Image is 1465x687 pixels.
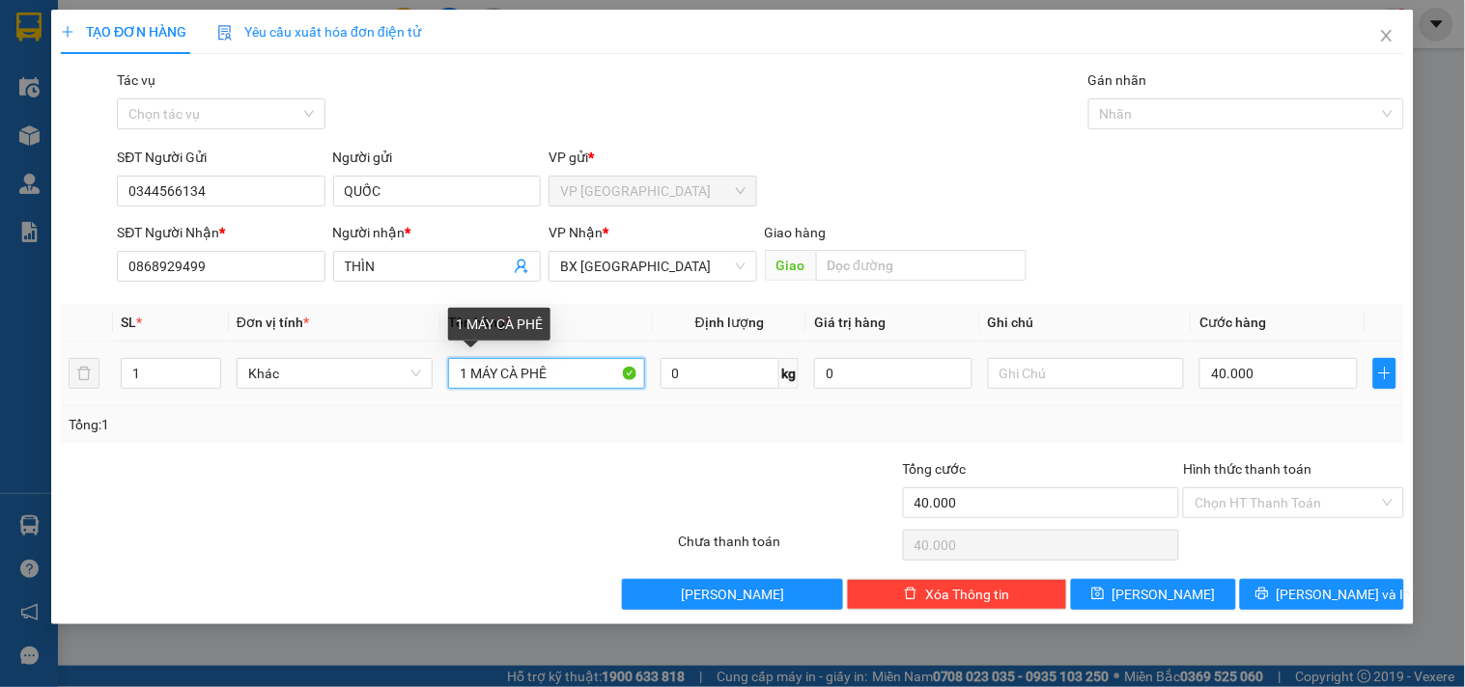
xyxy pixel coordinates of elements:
[237,315,309,330] span: Đơn vị tính
[1373,358,1396,389] button: plus
[1379,28,1395,43] span: close
[903,461,967,477] span: Tổng cước
[1374,366,1395,381] span: plus
[226,63,381,90] div: 0398933113
[549,225,603,240] span: VP Nhận
[217,24,421,40] span: Yêu cầu xuất hóa đơn điện tử
[514,259,529,274] span: user-add
[779,358,799,389] span: kg
[61,25,74,39] span: plus
[69,414,567,435] div: Tổng: 1
[816,250,1027,281] input: Dọc đường
[925,584,1009,605] span: Xóa Thông tin
[16,18,46,39] span: Gửi:
[333,222,541,243] div: Người nhận
[226,16,381,40] div: T.T Kà Tum
[14,124,215,148] div: 40.000
[765,250,816,281] span: Giao
[904,587,917,602] span: delete
[217,25,233,41] img: icon
[1277,584,1412,605] span: [PERSON_NAME] và In
[14,126,44,147] span: CR :
[681,584,784,605] span: [PERSON_NAME]
[695,315,764,330] span: Định lượng
[69,358,99,389] button: delete
[988,358,1184,389] input: Ghi Chú
[549,147,756,168] div: VP gửi
[560,177,745,206] span: VP Tân Bình
[226,40,381,63] div: LINH
[1088,72,1147,88] label: Gán nhãn
[117,72,155,88] label: Tác vụ
[814,315,886,330] span: Giá trị hàng
[622,579,842,610] button: [PERSON_NAME]
[448,308,550,341] div: 1 MÁY CÀ PHÊ
[16,86,212,113] div: 0914467487
[1240,579,1404,610] button: printer[PERSON_NAME] và In
[1199,315,1266,330] span: Cước hàng
[1183,461,1311,477] label: Hình thức thanh toán
[448,358,644,389] input: VD: Bàn, Ghế
[248,359,421,388] span: Khác
[121,315,136,330] span: SL
[1113,584,1216,605] span: [PERSON_NAME]
[333,147,541,168] div: Người gửi
[1071,579,1235,610] button: save[PERSON_NAME]
[16,63,212,86] div: TÍN
[117,147,324,168] div: SĐT Người Gửi
[814,358,972,389] input: 0
[676,531,900,564] div: Chưa thanh toán
[847,579,1067,610] button: deleteXóa Thông tin
[1255,587,1269,602] span: printer
[1360,10,1414,64] button: Close
[226,18,272,39] span: Nhận:
[16,16,212,63] div: VP [GEOGRAPHIC_DATA]
[765,225,827,240] span: Giao hàng
[61,24,186,40] span: TẠO ĐƠN HÀNG
[980,304,1192,342] th: Ghi chú
[560,252,745,281] span: BX Tân Châu
[1091,587,1105,602] span: save
[117,222,324,243] div: SĐT Người Nhận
